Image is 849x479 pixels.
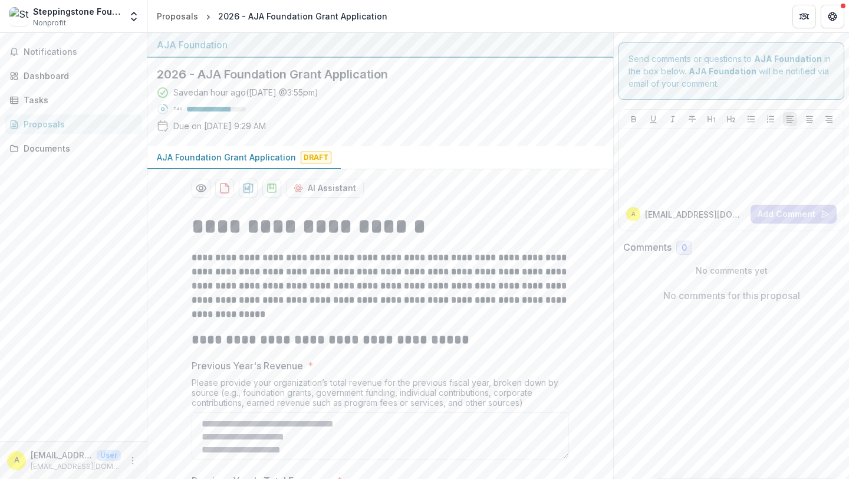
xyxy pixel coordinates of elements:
button: download-proposal [239,179,258,198]
a: Proposals [152,8,203,25]
div: Saved an hour ago ( [DATE] @ 3:55pm ) [173,86,318,99]
button: download-proposal [215,179,234,198]
button: Open entity switcher [126,5,142,28]
p: No comments yet [623,264,840,277]
div: Steppingstone Foundation, Inc. [33,5,121,18]
button: Ordered List [764,112,778,126]
button: Underline [646,112,660,126]
span: Notifications [24,47,137,57]
button: Preview 1c8ec8da-7376-4eed-a24f-860779e7742f-0.pdf [192,179,210,198]
nav: breadcrumb [152,8,392,25]
span: Draft [301,152,331,163]
p: [EMAIL_ADDRESS][DOMAIN_NAME] [645,208,746,221]
div: Tasks [24,94,133,106]
button: Align Center [802,112,817,126]
button: Notifications [5,42,142,61]
button: Heading 1 [705,112,719,126]
button: Strike [685,112,699,126]
p: User [97,450,121,461]
button: Bold [627,112,641,126]
button: More [126,454,140,468]
a: Documents [5,139,142,158]
p: [EMAIL_ADDRESS][DOMAIN_NAME] [31,449,92,461]
p: AJA Foundation Grant Application [157,151,296,163]
h2: Comments [623,242,672,253]
a: Tasks [5,90,142,110]
button: Heading 2 [724,112,738,126]
div: Proposals [24,118,133,130]
button: Get Help [821,5,844,28]
div: Dashboard [24,70,133,82]
p: No comments for this proposal [663,288,800,303]
button: Bullet List [744,112,758,126]
img: Steppingstone Foundation, Inc. [9,7,28,26]
p: 74 % [173,105,182,113]
button: Align Left [783,112,797,126]
button: download-proposal [262,179,281,198]
button: Add Comment [751,205,837,224]
h2: 2026 - AJA Foundation Grant Application [157,67,585,81]
a: Proposals [5,114,142,134]
div: advancement@steppingstone.org [631,211,636,217]
div: advancement@steppingstone.org [14,457,19,464]
span: 0 [682,243,687,253]
button: Align Right [822,112,836,126]
button: Italicize [666,112,680,126]
strong: AJA Foundation [754,54,822,64]
strong: AJA Foundation [689,66,756,76]
div: Send comments or questions to in the box below. will be notified via email of your comment. [618,42,844,100]
span: Nonprofit [33,18,66,28]
div: Documents [24,142,133,155]
div: Please provide your organization’s total revenue for the previous fiscal year, broken down by sou... [192,378,569,412]
button: Partners [792,5,816,28]
div: AJA Foundation [157,38,604,52]
a: Dashboard [5,66,142,86]
div: Proposals [157,10,198,22]
p: Previous Year's Revenue [192,359,303,373]
p: Due on [DATE] 9:29 AM [173,120,266,132]
button: AI Assistant [286,179,364,198]
p: [EMAIL_ADDRESS][DOMAIN_NAME] [31,461,121,472]
div: 2026 - AJA Foundation Grant Application [218,10,387,22]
